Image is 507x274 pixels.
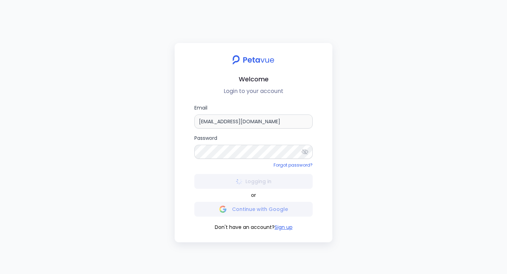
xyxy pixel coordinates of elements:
[180,74,327,84] h2: Welcome
[194,114,313,129] input: Email
[228,51,279,68] img: petavue logo
[251,192,256,199] span: or
[180,87,327,95] p: Login to your account
[194,134,313,159] label: Password
[194,145,313,159] input: Password
[194,104,313,129] label: Email
[275,224,293,231] button: Sign up
[215,224,275,231] span: Don't have an account?
[274,162,313,168] a: Forgot password?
